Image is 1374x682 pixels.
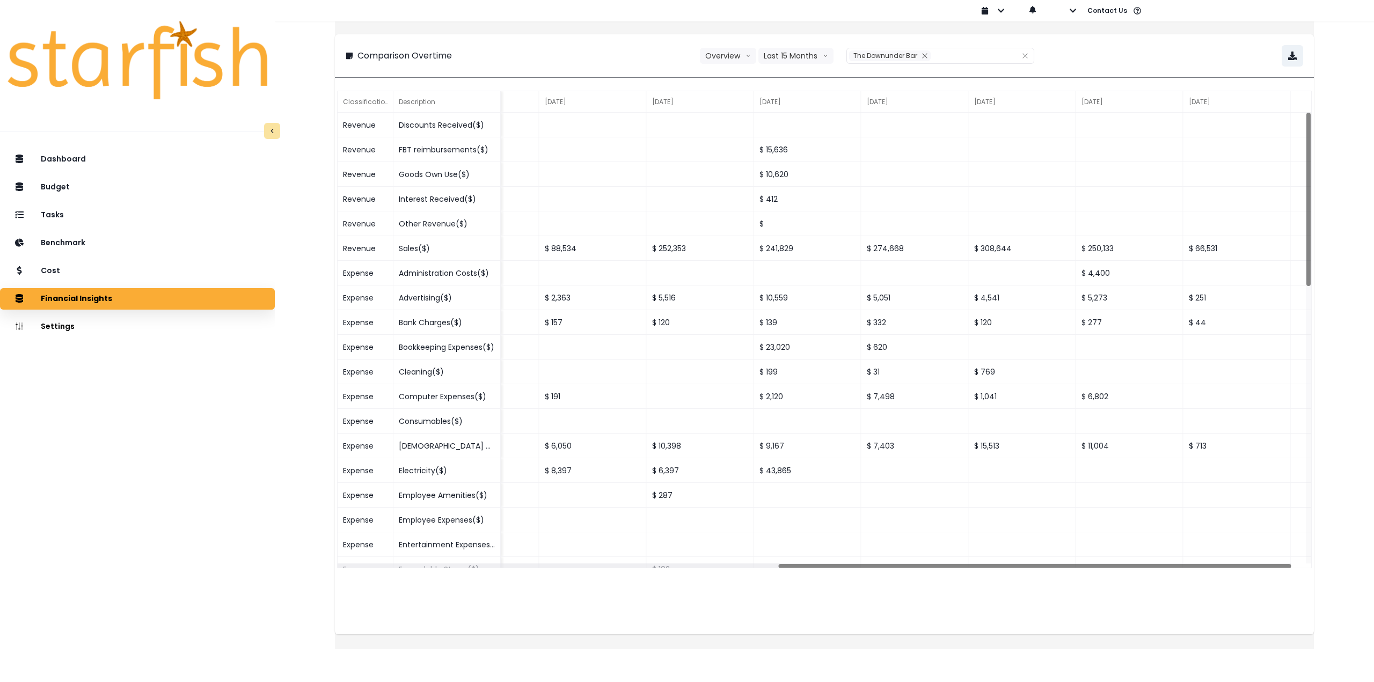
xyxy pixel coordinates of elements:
div: Discounts Received($) [393,113,501,137]
div: $ 182 [647,557,754,582]
div: $ 6,802 [1076,384,1183,409]
div: Expense [338,532,393,557]
p: Tasks [41,210,64,219]
div: $ 4,541 [969,285,1076,310]
div: Revenue [338,211,393,236]
div: Expense [338,557,393,582]
p: Dashboard [41,155,86,164]
div: Expense [338,310,393,335]
p: Comparison Overtime [357,49,452,62]
p: Benchmark [41,238,85,247]
div: Entertainment Expenses($) [393,532,501,557]
div: Expense [338,261,393,285]
div: $ 139 [754,310,861,335]
div: Computer Expenses($) [393,384,501,409]
div: $ 2,120 [754,384,861,409]
div: [DATE] [647,91,754,113]
div: $ 252,353 [647,236,754,261]
div: Goods Own Use($) [393,162,501,187]
svg: close [1022,53,1028,59]
div: $ 66,531 [1183,236,1291,261]
button: Overviewarrow down line [700,48,756,64]
div: [DATE] [969,91,1076,113]
div: Expense [338,285,393,310]
div: $ 9,167 [754,434,861,458]
div: $ [754,211,861,236]
div: Revenue [338,113,393,137]
div: Employee Amenities($) [393,483,501,508]
div: $ 10,398 [647,434,754,458]
div: $ 713 [1183,434,1291,458]
div: $ 4,400 [1076,261,1183,285]
div: Bookkeeping Expenses($) [393,335,501,360]
div: $ 120 [647,310,754,335]
p: Cost [41,266,60,275]
div: $ 5,051 [861,285,969,310]
div: Sales($) [393,236,501,261]
div: $ 7,403 [861,434,969,458]
div: $ 308,644 [969,236,1076,261]
div: $ 10,620 [754,162,861,187]
div: $ 332 [861,310,969,335]
span: The Downunder Bar [853,51,917,60]
div: Electricity($) [393,458,501,483]
div: Administration Costs($) [393,261,501,285]
div: FBT reimbursements($) [393,137,501,162]
div: Employee Expenses($) [393,508,501,532]
div: $ 6,397 [647,458,754,483]
div: $ 250,133 [1076,236,1183,261]
div: $ 8,397 [539,458,647,483]
button: Clear [1022,50,1028,61]
div: [DATE] [539,91,647,113]
div: Consumables($) [393,409,501,434]
div: Expense [338,483,393,508]
div: [DATE] [1183,91,1291,113]
svg: arrow down line [823,50,828,61]
div: Bank Charges($) [393,310,501,335]
div: [DEMOGRAPHIC_DATA] Work($) [393,434,501,458]
div: $ 769 [969,360,1076,384]
button: Remove [919,50,931,61]
div: Advertising($) [393,285,501,310]
div: $ 23,020 [754,335,861,360]
div: $ 199 [754,360,861,384]
div: $ 1,041 [969,384,1076,409]
div: Description [393,91,501,113]
div: Revenue [338,162,393,187]
svg: close [922,53,928,59]
div: $ 191 [539,384,647,409]
div: Expense [338,384,393,409]
div: Other Revenue($) [393,211,501,236]
div: $ 412 [754,187,861,211]
div: $ 5,516 [647,285,754,310]
div: $ 120 [969,310,1076,335]
div: $ 7,498 [861,384,969,409]
div: Expense [338,360,393,384]
div: $ 15,513 [969,434,1076,458]
div: Classification [338,91,393,113]
div: $ 6,050 [539,434,647,458]
div: $ 251 [1183,285,1291,310]
div: Revenue [338,236,393,261]
div: Expense [338,409,393,434]
button: Last 15 Monthsarrow down line [758,48,834,64]
div: [DATE] [861,91,969,113]
div: $ 274,668 [861,236,969,261]
div: $ 2,363 [539,285,647,310]
div: $ 43,865 [754,458,861,483]
div: $ 287 [647,483,754,508]
div: Revenue [338,187,393,211]
div: $ 620 [861,335,969,360]
div: Revenue [338,137,393,162]
div: Expendable Stores($) [393,557,501,582]
div: Expense [338,434,393,458]
div: $ 157 [539,310,647,335]
div: $ 15,636 [754,137,861,162]
div: $ 88,534 [539,236,647,261]
div: Cleaning($) [393,360,501,384]
div: Expense [338,335,393,360]
div: Expense [338,508,393,532]
p: Budget [41,182,70,192]
div: $ 44 [1183,310,1291,335]
div: Interest Received($) [393,187,501,211]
